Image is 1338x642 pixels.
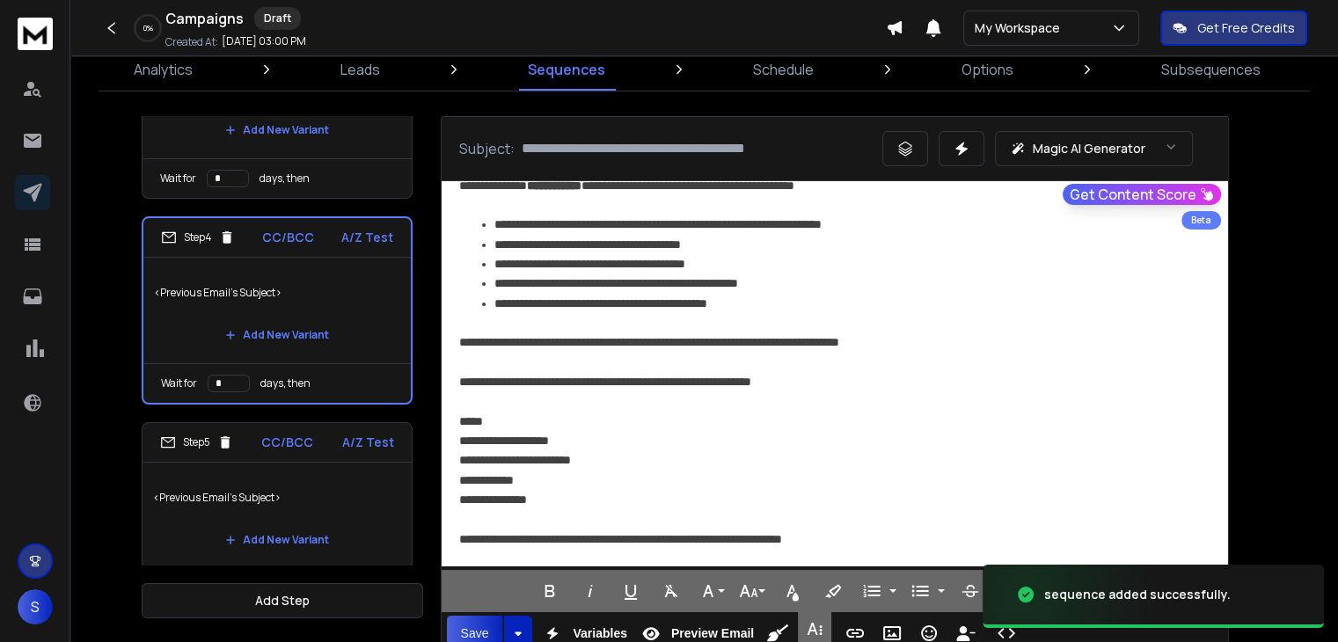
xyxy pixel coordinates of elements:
button: Add New Variant [211,522,343,558]
button: Add New Variant [211,317,343,353]
button: Add New Variant [211,113,343,148]
a: Analytics [123,48,203,91]
div: Step 5 [160,434,233,450]
p: Analytics [134,59,193,80]
button: Add Step [142,583,423,618]
p: Options [961,59,1013,80]
li: Step5CC/BCCA/Z Test<Previous Email's Subject>Add New Variant [142,422,413,569]
p: days, then [260,376,311,390]
p: <Previous Email's Subject> [154,268,400,317]
p: A/Z Test [342,434,394,451]
img: logo [18,18,53,50]
button: Background Color [816,573,850,609]
a: Sequences [517,48,616,91]
p: Subject: [459,138,515,159]
p: A/Z Test [341,229,393,246]
button: Text Color [776,573,809,609]
p: 0 % [143,23,153,33]
p: My Workspace [975,19,1067,37]
a: Options [951,48,1024,91]
p: Leads [340,59,380,80]
div: Beta [1181,211,1221,230]
button: S [18,589,53,624]
button: Get Content Score [1063,184,1221,205]
button: Font Family [695,573,728,609]
button: Italic (Ctrl+I) [574,573,607,609]
button: Bold (Ctrl+B) [533,573,567,609]
p: [DATE] 03:00 PM [222,34,306,48]
button: Font Size [735,573,769,609]
p: Created At: [165,35,218,49]
p: CC/BCC [261,434,313,451]
p: Wait for [160,171,196,186]
div: Draft [254,7,301,30]
p: Wait for [161,376,197,390]
li: Step4CC/BCCA/Z Test<Previous Email's Subject>Add New VariantWait fordays, then [142,216,413,405]
p: Magic AI Generator [1033,140,1145,157]
p: Get Free Credits [1197,19,1295,37]
span: Variables [569,626,631,641]
a: Subsequences [1151,48,1271,91]
span: Preview Email [668,626,757,641]
p: CC/BCC [262,229,314,246]
p: <Previous Email's Subject> [153,473,401,522]
h1: Campaigns [165,8,244,29]
p: days, then [260,171,310,186]
button: Magic AI Generator [995,131,1193,166]
div: sequence added successfully. [1044,586,1231,603]
button: Unordered List [934,573,948,609]
button: Strikethrough (Ctrl+S) [954,573,987,609]
button: Get Free Credits [1160,11,1307,46]
p: Schedule [753,59,814,80]
p: Subsequences [1161,59,1261,80]
a: Schedule [742,48,824,91]
a: Leads [330,48,391,91]
div: Step 4 [161,230,235,245]
p: Sequences [528,59,605,80]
